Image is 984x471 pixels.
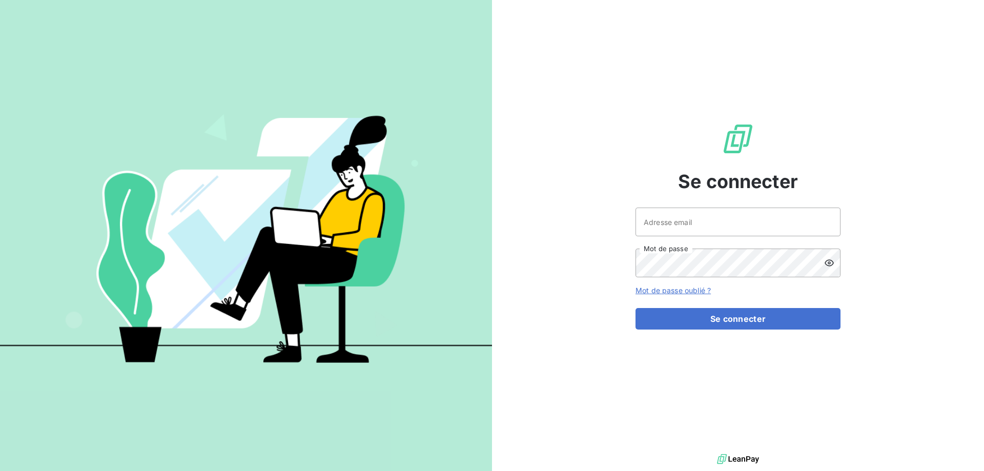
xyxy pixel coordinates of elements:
[635,308,840,330] button: Se connecter
[722,122,754,155] img: Logo LeanPay
[717,452,759,467] img: logo
[635,286,711,295] a: Mot de passe oublié ?
[635,208,840,236] input: placeholder
[678,168,798,195] span: Se connecter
